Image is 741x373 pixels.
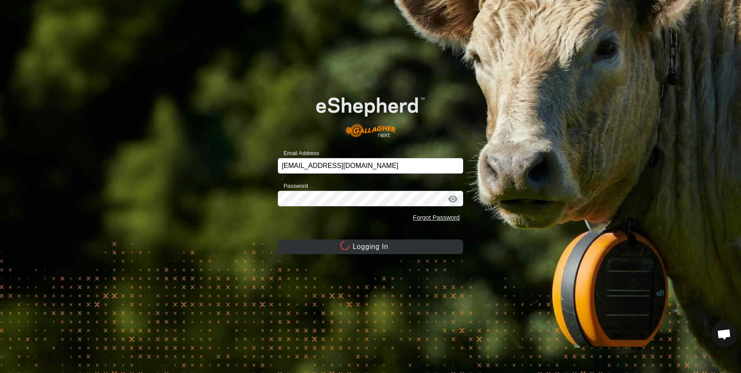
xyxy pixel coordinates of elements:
[296,82,445,145] img: E-shepherd Logo
[278,158,463,174] input: Email Address
[413,214,460,221] a: Forgot Password
[278,149,319,158] label: Email Address
[278,239,463,254] button: Logging In
[278,182,308,190] label: Password
[711,321,737,347] div: Open chat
